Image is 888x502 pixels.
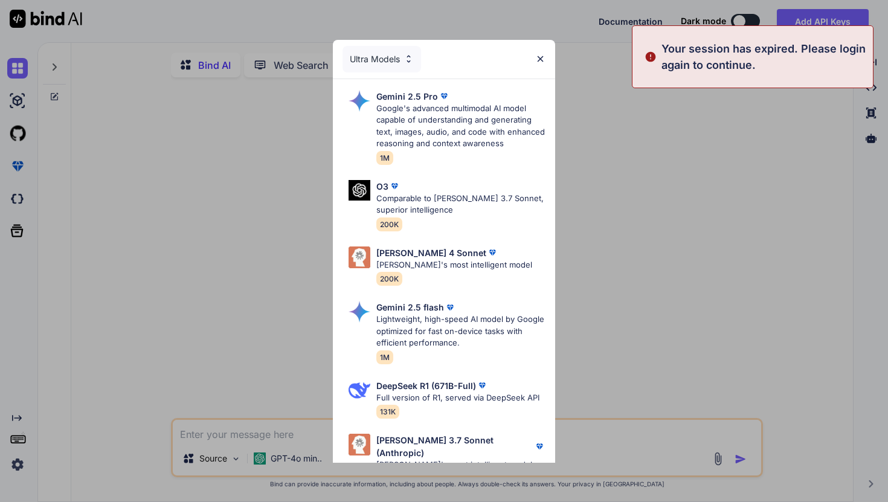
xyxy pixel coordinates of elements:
[404,54,414,64] img: Pick Models
[376,314,545,349] p: Lightweight, high-speed AI model by Google optimized for fast on-device tasks with efficient perf...
[376,246,486,259] p: [PERSON_NAME] 4 Sonnet
[376,392,539,404] p: Full version of R1, served via DeepSeek API
[388,180,401,192] img: premium
[376,405,399,419] span: 131K
[349,301,370,323] img: Pick Models
[376,350,393,364] span: 1M
[376,459,545,471] p: [PERSON_NAME]'s most intelligent model
[376,259,532,271] p: [PERSON_NAME]'s most intelligent model
[376,193,545,216] p: Comparable to [PERSON_NAME] 3.7 Sonnet, superior intelligence
[661,40,866,73] p: Your session has expired. Please login again to continue.
[444,301,456,314] img: premium
[535,54,545,64] img: close
[343,46,421,72] div: Ultra Models
[645,40,657,73] img: alert
[438,90,450,102] img: premium
[376,180,388,193] p: O3
[376,217,402,231] span: 200K
[376,434,533,459] p: [PERSON_NAME] 3.7 Sonnet (Anthropic)
[376,90,438,103] p: Gemini 2.5 Pro
[486,246,498,259] img: premium
[376,272,402,286] span: 200K
[533,440,545,452] img: premium
[376,301,444,314] p: Gemini 2.5 flash
[349,246,370,268] img: Pick Models
[349,379,370,401] img: Pick Models
[349,90,370,112] img: Pick Models
[376,103,545,150] p: Google's advanced multimodal AI model capable of understanding and generating text, images, audio...
[349,180,370,201] img: Pick Models
[376,151,393,165] span: 1M
[376,379,476,392] p: DeepSeek R1 (671B-Full)
[349,434,370,455] img: Pick Models
[476,379,488,391] img: premium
